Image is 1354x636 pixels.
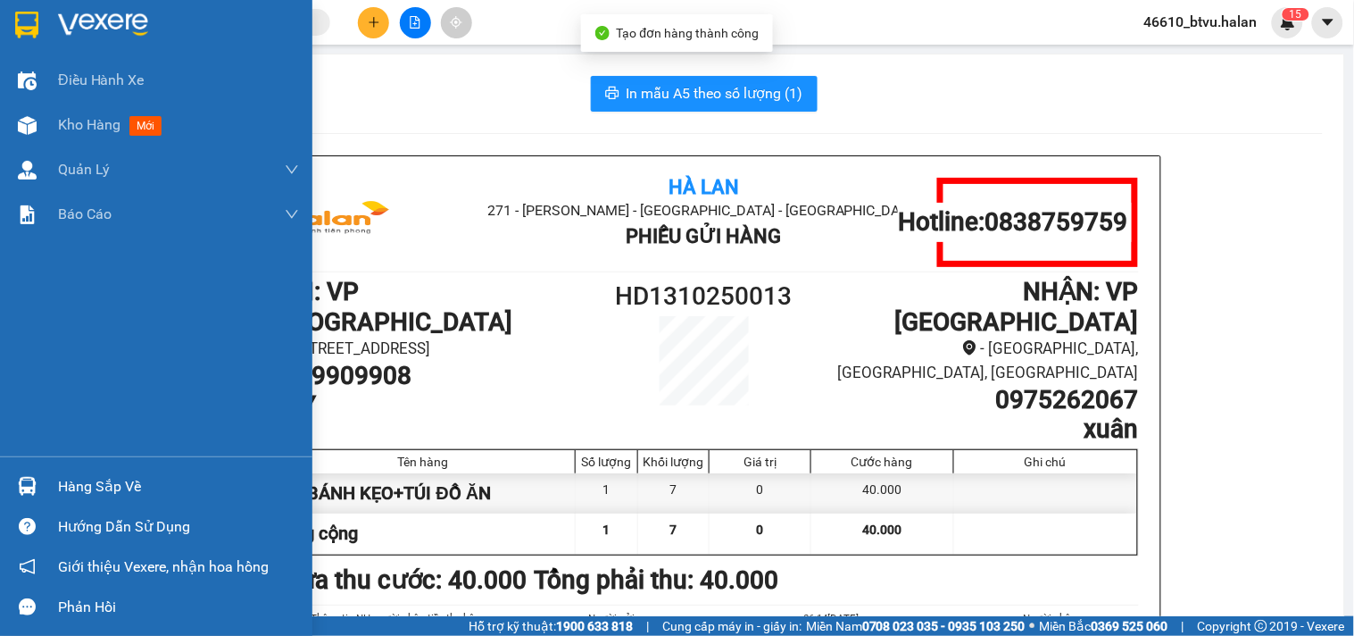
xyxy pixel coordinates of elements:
[670,523,677,537] span: 7
[270,277,513,337] b: GỬI : VP [GEOGRAPHIC_DATA]
[19,598,36,615] span: message
[1290,8,1296,21] span: 1
[806,616,1026,636] span: Miền Nam
[895,277,1139,337] b: NHẬN : VP [GEOGRAPHIC_DATA]
[58,158,110,180] span: Quản Lý
[595,26,610,40] span: check-circle
[714,455,806,469] div: Giá trị
[22,121,266,181] b: GỬI : VP [GEOGRAPHIC_DATA]
[276,455,571,469] div: Tên hàng
[441,7,472,38] button: aim
[270,337,595,361] li: - [STREET_ADDRESS]
[576,473,638,514] div: 1
[58,473,299,500] div: Hàng sắp về
[535,565,779,595] b: Tổng phải thu: 40.000
[167,44,746,66] li: 271 - [PERSON_NAME] - [GEOGRAPHIC_DATA] - [GEOGRAPHIC_DATA]
[276,523,359,544] span: Tổng cộng
[18,116,37,135] img: warehouse-icon
[603,523,611,537] span: 1
[816,455,948,469] div: Cước hàng
[368,16,380,29] span: plus
[617,26,760,40] span: Tạo đơn hàng thành công
[129,116,162,136] span: mới
[1130,11,1272,33] span: 46610_btvu.halan
[812,337,1138,384] li: - [GEOGRAPHIC_DATA], [GEOGRAPHIC_DATA], [GEOGRAPHIC_DATA]
[580,455,633,469] div: Số lượng
[270,565,527,595] b: Chưa thu cước : 40.000
[962,610,1139,626] li: Người nhận
[19,558,36,575] span: notification
[962,340,977,356] span: environment
[1092,619,1168,633] strong: 0369 525 060
[1255,620,1267,632] span: copyright
[270,361,595,391] h1: 0389909908
[811,473,953,514] div: 40.000
[595,277,813,316] h1: HD1310250013
[662,616,802,636] span: Cung cấp máy in - giấy in:
[556,619,633,633] strong: 1900 633 818
[959,455,1133,469] div: Ghi chú
[591,76,818,112] button: printerIn mẫu A5 theo số lượng (1)
[524,610,701,626] li: Người gửi
[18,477,37,496] img: warehouse-icon
[812,414,1138,445] h1: xuân
[450,16,462,29] span: aim
[271,473,577,514] div: TÚI BÁNH KẸO+TÚI ĐỒ ĂN
[58,594,299,621] div: Phản hồi
[270,390,595,421] h1: DUY
[285,207,299,222] span: down
[58,69,145,91] span: Điều hành xe
[1030,623,1035,630] span: ⚪️
[1280,14,1296,30] img: icon-new-feature
[18,161,37,180] img: warehouse-icon
[18,71,37,90] img: warehouse-icon
[1312,7,1343,38] button: caret-down
[1182,616,1184,636] span: |
[414,199,993,222] li: 271 - [PERSON_NAME] - [GEOGRAPHIC_DATA] - [GEOGRAPHIC_DATA]
[643,455,704,469] div: Khối lượng
[710,473,811,514] div: 0
[862,523,901,537] span: 40.000
[1283,8,1309,21] sup: 15
[270,178,403,267] img: logo.jpg
[15,12,38,38] img: logo-vxr
[469,616,633,636] span: Hỗ trợ kỹ thuật:
[646,616,649,636] span: |
[19,518,36,535] span: question-circle
[743,610,920,626] li: 06:14[DATE]
[58,116,120,133] span: Kho hàng
[638,473,710,514] div: 7
[757,523,764,537] span: 0
[669,176,739,198] b: Hà Lan
[18,205,37,224] img: solution-icon
[626,225,781,247] b: Phiếu Gửi Hàng
[898,207,1127,238] h1: Hotline: 0838759759
[605,86,619,103] span: printer
[58,556,269,578] span: Giới thiệu Vexere, nhận hoa hồng
[358,7,389,38] button: plus
[58,203,112,225] span: Báo cáo
[1040,616,1168,636] span: Miền Bắc
[812,385,1138,415] h1: 0975262067
[862,619,1026,633] strong: 0708 023 035 - 0935 103 250
[400,7,431,38] button: file-add
[305,610,482,626] li: Thông tin NH người nhận tiền thu hộ
[285,163,299,177] span: down
[58,514,299,540] div: Hướng dẫn sử dụng
[1296,8,1302,21] span: 5
[22,22,156,112] img: logo.jpg
[1320,14,1336,30] span: caret-down
[409,16,421,29] span: file-add
[627,82,803,105] span: In mẫu A5 theo số lượng (1)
